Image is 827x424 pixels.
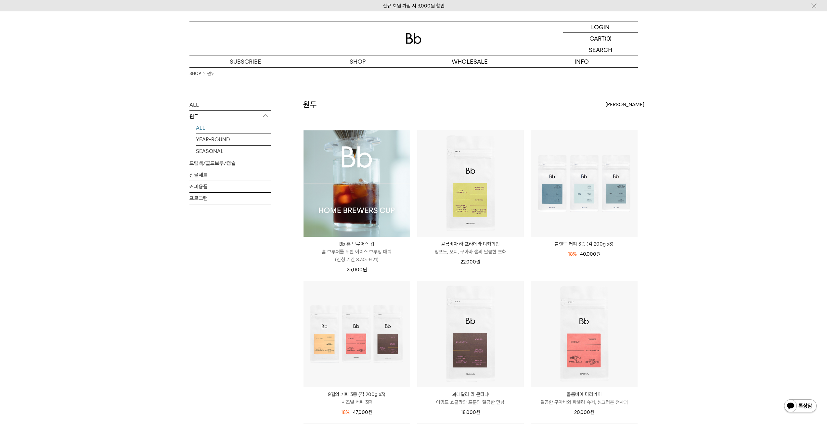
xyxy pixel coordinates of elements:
[406,33,421,44] img: 로고
[460,259,480,265] span: 22,000
[580,251,601,257] span: 40,000
[783,399,817,414] img: 카카오톡 채널 1:1 채팅 버튼
[189,193,271,204] a: 프로그램
[596,251,601,257] span: 원
[304,130,410,237] img: 1000001223_add2_021.jpg
[531,240,638,248] a: 블렌드 커피 3종 (각 200g x3)
[605,33,612,44] p: (0)
[589,33,605,44] p: CART
[189,169,271,181] a: 선물세트
[189,56,302,67] a: SUBSCRIBE
[417,398,524,406] p: 아망드 쇼콜라와 프룬의 달콤한 만남
[417,391,524,398] p: 과테말라 라 몬타냐
[417,240,524,248] p: 콜롬비아 라 프라데라 디카페인
[189,181,271,192] a: 커피용품
[353,409,372,415] span: 47,000
[589,44,612,56] p: SEARCH
[304,391,410,398] p: 9월의 커피 3종 (각 200g x3)
[196,146,271,157] a: SEASONAL
[304,391,410,406] a: 9월의 커피 3종 (각 200g x3) 시즈널 커피 3종
[417,391,524,406] a: 과테말라 라 몬타냐 아망드 쇼콜라와 프룬의 달콤한 만남
[341,408,350,416] div: 18%
[526,56,638,67] p: INFO
[461,409,480,415] span: 18,000
[531,391,638,406] a: 콜롬비아 마라카이 달콤한 구아바와 파넬라 슈거, 싱그러운 청사과
[563,33,638,44] a: CART (0)
[363,267,367,273] span: 원
[417,281,524,387] img: 과테말라 라 몬타냐
[531,281,638,387] img: 콜롬비아 마라카이
[563,21,638,33] a: LOGIN
[302,56,414,67] a: SHOP
[476,259,480,265] span: 원
[347,267,367,273] span: 25,000
[304,398,410,406] p: 시즈널 커피 3종
[303,99,317,110] h2: 원두
[189,111,271,122] p: 원두
[207,71,214,77] a: 원두
[189,99,271,110] a: ALL
[189,158,271,169] a: 드립백/콜드브루/캡슐
[383,3,445,9] a: 신규 회원 가입 시 3,000원 할인
[189,71,201,77] a: SHOP
[591,21,610,32] p: LOGIN
[531,391,638,398] p: 콜롬비아 마라카이
[196,134,271,145] a: YEAR-ROUND
[304,130,410,237] a: Bb 홈 브루어스 컵
[605,101,644,109] span: [PERSON_NAME]
[304,240,410,263] a: Bb 홈 브루어스 컵 홈 브루어를 위한 아이스 브루잉 대회(신청 기간 8.30~9.21)
[531,130,638,237] img: 블렌드 커피 3종 (각 200g x3)
[476,409,480,415] span: 원
[304,248,410,263] p: 홈 브루어를 위한 아이스 브루잉 대회 (신청 기간 8.30~9.21)
[531,398,638,406] p: 달콤한 구아바와 파넬라 슈거, 싱그러운 청사과
[196,122,271,134] a: ALL
[417,130,524,237] img: 콜롬비아 라 프라데라 디카페인
[568,250,577,258] div: 18%
[414,56,526,67] p: WHOLESALE
[304,281,410,387] img: 9월의 커피 3종 (각 200g x3)
[368,409,372,415] span: 원
[574,409,594,415] span: 20,000
[304,240,410,248] p: Bb 홈 브루어스 컵
[590,409,594,415] span: 원
[417,248,524,256] p: 청포도, 오디, 구아바 잼의 달콤한 조화
[417,240,524,256] a: 콜롬비아 라 프라데라 디카페인 청포도, 오디, 구아바 잼의 달콤한 조화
